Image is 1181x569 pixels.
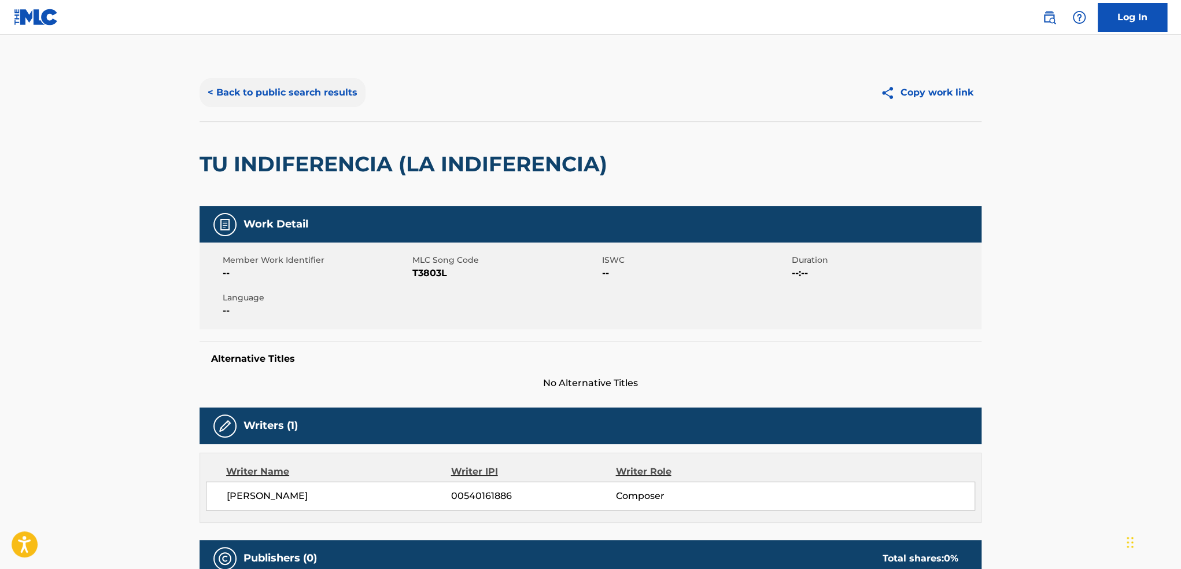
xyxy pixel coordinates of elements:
[944,553,958,564] span: 0 %
[243,218,308,231] h5: Work Detail
[412,266,599,280] span: T3803L
[1042,10,1056,24] img: search
[243,552,317,565] h5: Publishers (0)
[602,254,789,266] span: ISWC
[1127,525,1134,560] div: Drag
[792,266,979,280] span: --:--
[226,465,451,479] div: Writer Name
[227,489,451,503] span: [PERSON_NAME]
[211,353,970,365] h5: Alternative Titles
[451,489,615,503] span: 00540161886
[243,419,298,432] h5: Writers (1)
[883,552,958,566] div: Total shares:
[792,254,979,266] span: Duration
[223,266,409,280] span: --
[14,9,58,25] img: MLC Logo
[200,151,613,177] h2: TU INDIFERENCIA (LA INDIFERENCIA)
[615,465,765,479] div: Writer Role
[200,78,366,107] button: < Back to public search results
[218,552,232,566] img: Publishers
[223,292,409,304] span: Language
[200,376,981,390] span: No Alternative Titles
[602,266,789,280] span: --
[615,489,765,503] span: Composer
[218,218,232,232] img: Work Detail
[1123,513,1181,569] iframe: Chat Widget
[1038,6,1061,29] a: Public Search
[412,254,599,266] span: MLC Song Code
[451,465,616,479] div: Writer IPI
[223,254,409,266] span: Member Work Identifier
[872,78,981,107] button: Copy work link
[223,304,409,318] span: --
[1068,6,1091,29] div: Help
[1072,10,1086,24] img: help
[1098,3,1167,32] a: Log In
[218,419,232,433] img: Writers
[880,86,900,100] img: Copy work link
